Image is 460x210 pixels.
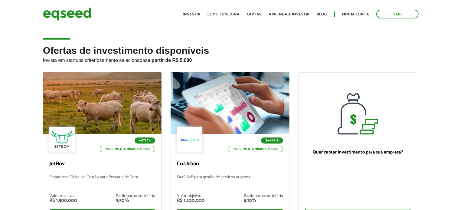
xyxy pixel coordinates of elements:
[100,146,155,152] p: Investimento mínimo: R$ 5.000
[135,137,155,144] p: Agtech
[244,198,283,203] div: 8,10%
[116,198,155,203] div: 3,50%
[177,194,205,198] div: Valor objetivo
[43,45,417,72] h2: Ofertas de investimento disponíveis
[247,12,262,16] a: Captar
[317,12,327,16] a: Blog
[177,198,205,203] div: R$ 1.200.000
[43,6,91,22] img: EqSeed
[342,12,369,16] a: Minha conta
[148,58,192,63] strong: a partir de R$ 5.000
[49,198,77,203] div: R$ 1.500.000
[49,194,77,198] div: Valor objetivo
[49,161,155,167] p: JetBov
[305,150,411,155] p: Quer captar investimento para sua empresa?
[228,146,283,152] p: Investimento mínimo: R$ 5.000
[269,12,309,16] a: Aprenda a investir
[177,175,283,188] p: SaaS B2B para gestão de serviços urbanos
[49,175,155,188] p: Plataforma Digital de Gestão para Pecuária de Corte
[177,161,283,167] p: Co.Urban
[376,10,419,18] a: Sair
[116,194,155,198] div: Participação societária
[43,56,417,63] p: Invista em startups criteriosamente selecionadas
[244,194,283,198] div: Participação societária
[261,137,283,144] p: SaaS B2B
[207,12,240,16] a: Como funciona
[183,12,200,16] a: Investir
